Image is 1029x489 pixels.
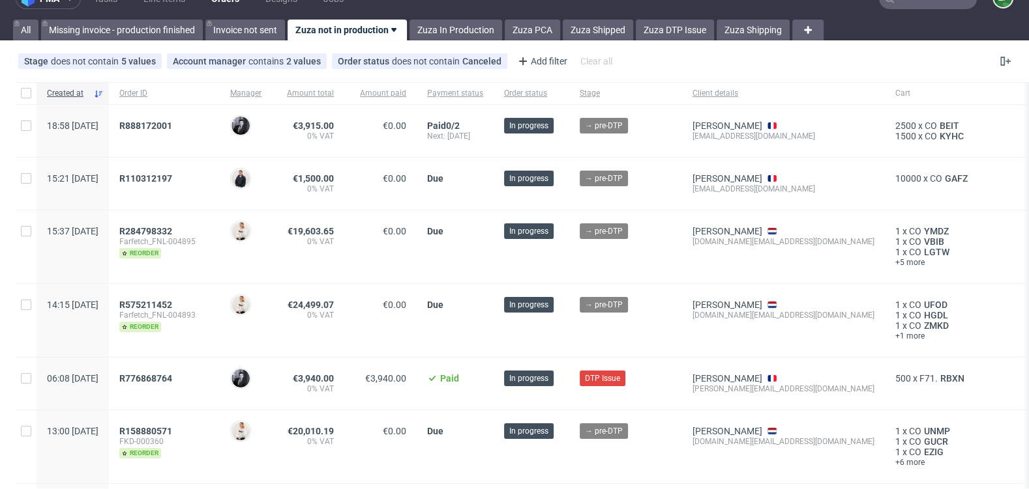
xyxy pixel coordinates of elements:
[895,120,916,131] span: 2500
[383,173,406,184] span: €0.00
[938,373,967,384] a: RBXN
[693,173,762,184] a: [PERSON_NAME]
[383,300,406,310] span: €0.00
[119,426,175,436] a: R158880571
[909,426,921,436] span: CO
[338,56,392,66] span: Order status
[119,120,175,131] a: R888172001
[505,20,560,40] a: Zuza PCA
[427,300,443,310] span: Due
[921,300,950,310] span: UFOD
[119,300,175,310] a: R575211452
[693,436,874,447] div: [DOMAIN_NAME][EMAIL_ADDRESS][DOMAIN_NAME]
[921,447,946,457] a: EZIG
[921,426,953,436] span: UNMP
[909,310,921,320] span: CO
[693,236,874,247] div: [DOMAIN_NAME][EMAIL_ADDRESS][DOMAIN_NAME]
[462,56,501,66] div: Canceled
[513,51,570,72] div: Add filter
[895,247,901,257] span: 1
[24,56,51,66] span: Stage
[119,226,172,236] span: R284798332
[231,369,250,387] img: Philippe Dubuy
[355,88,406,99] span: Amount paid
[51,56,121,66] span: does not contain
[921,226,951,236] a: YMDZ
[909,447,921,457] span: CO
[717,20,790,40] a: Zuza Shipping
[580,88,672,99] span: Stage
[288,300,334,310] span: €24,499.07
[693,226,762,236] a: [PERSON_NAME]
[282,436,334,447] span: 0% VAT
[921,436,951,447] a: GUCR
[895,426,901,436] span: 1
[293,173,334,184] span: €1,500.00
[119,373,175,384] a: R776868764
[937,120,962,131] a: BEIT
[383,426,406,436] span: €0.00
[231,422,250,440] img: Mari Fok
[293,373,334,384] span: €3,940.00
[909,320,921,331] span: CO
[410,20,502,40] a: Zuza In Production
[504,88,559,99] span: Order status
[693,426,762,436] a: [PERSON_NAME]
[585,299,623,311] span: → pre-DTP
[282,384,334,394] span: 0% VAT
[925,131,937,141] span: CO
[909,436,921,447] span: CO
[895,320,901,331] span: 1
[942,173,970,184] span: GAFZ
[119,436,209,447] span: FKD-000360
[585,120,623,132] span: → pre-DTP
[231,169,250,188] img: Adrian Margula
[427,120,446,131] span: Paid
[427,132,470,141] span: [DATE]
[895,131,916,141] span: 1500
[921,247,952,257] a: LGTW
[288,226,334,236] span: €19,603.65
[921,320,951,331] a: ZMKD
[119,426,172,436] span: R158880571
[895,226,901,236] span: 1
[119,322,161,332] span: reorder
[440,373,459,384] span: Paid
[288,20,407,40] a: Zuza not in production
[937,131,966,141] a: KYHC
[895,373,911,384] span: 500
[47,226,98,236] span: 15:37 [DATE]
[895,310,901,320] span: 1
[282,310,334,320] span: 0% VAT
[925,120,937,131] span: CO
[895,447,901,457] span: 1
[119,173,175,184] a: R110312197
[693,88,874,99] span: Client details
[427,88,483,99] span: Payment status
[921,236,947,247] a: VBIB
[693,310,874,320] div: [DOMAIN_NAME][EMAIL_ADDRESS][DOMAIN_NAME]
[41,20,203,40] a: Missing invoice - production finished
[383,226,406,236] span: €0.00
[47,373,98,384] span: 06:08 [DATE]
[909,226,921,236] span: CO
[693,300,762,310] a: [PERSON_NAME]
[509,173,548,184] span: In progress
[427,173,443,184] span: Due
[585,225,623,237] span: → pre-DTP
[231,296,250,314] img: Mari Fok
[427,226,443,236] span: Due
[173,56,248,66] span: Account manager
[895,300,901,310] span: 1
[282,184,334,194] span: 0% VAT
[895,436,901,447] span: 1
[563,20,633,40] a: Zuza Shipped
[578,52,615,70] div: Clear all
